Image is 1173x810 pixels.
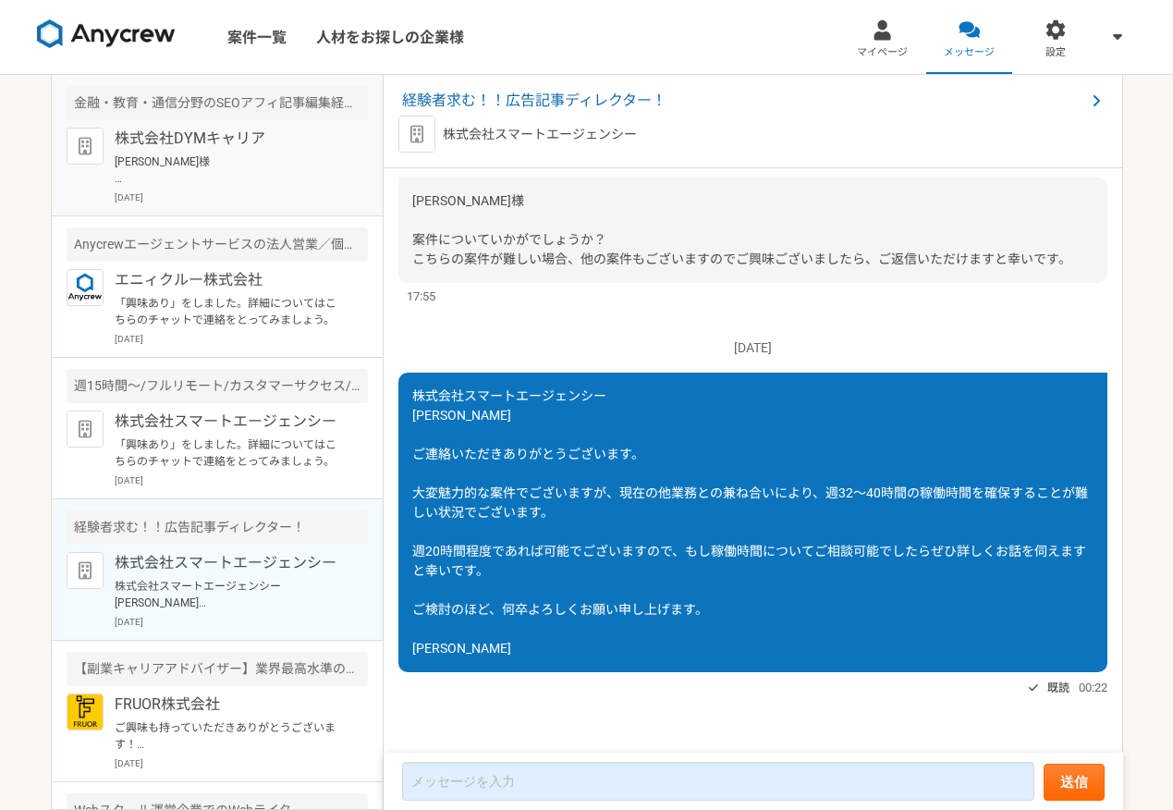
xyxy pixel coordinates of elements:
p: [DATE] [115,332,368,346]
p: FRUOR株式会社 [115,693,343,716]
img: default_org_logo-42cde973f59100197ec2c8e796e4974ac8490bb5b08a0eb061ff975e4574aa76.png [67,552,104,589]
button: 送信 [1044,764,1105,801]
span: 既読 [1047,677,1069,699]
p: 株式会社スマートエージェンシー [443,125,637,144]
p: [PERSON_NAME]様 お世話になっております。金(こん)と申します。 案件にご応募いただきありがとうございます。 是非一度、オンラインにてすり合わせのお時間をいただけませんでしょうか。 ... [115,153,343,187]
p: 株式会社スマートエージェンシー [115,411,343,433]
div: 経験者求む！！広告記事ディレクター！ [67,510,368,545]
span: 設定 [1045,45,1066,60]
span: マイページ [857,45,908,60]
div: 週15時間〜/フルリモート/カスタマーサクセス/AIツール導入支援担当! [67,369,368,403]
p: [DATE] [115,473,368,487]
p: 株式会社DYMキャリア [115,128,343,150]
img: default_org_logo-42cde973f59100197ec2c8e796e4974ac8490bb5b08a0eb061ff975e4574aa76.png [398,116,435,153]
p: [DATE] [115,190,368,204]
p: [DATE] [115,615,368,629]
p: [DATE] [115,756,368,770]
div: Anycrewエージェントサービスの法人営業／個人アドバイザー（RA・CA） [67,227,368,262]
div: 金融・教育・通信分野のSEOアフィ記事編集経験者歓迎｜ディレクター兼ライター [67,86,368,120]
div: 【副業キャリアアドバイザー】業界最高水準の報酬率で還元します！ [67,652,368,686]
span: 株式会社スマートエージェンシー [PERSON_NAME] ご連絡いただきありがとうございます。 大変魅力的な案件でございますが、現在の他業務との兼ね合いにより、週32〜40時間の稼働時間を確保... [412,388,1088,656]
p: エニィクルー株式会社 [115,269,343,291]
p: 株式会社スマートエージェンシー [PERSON_NAME] ご連絡いただきありがとうございます。 大変魅力的な案件でございますが、現在の他業務との兼ね合いにより、週32〜40時間の稼働時間を確保... [115,578,343,611]
span: 経験者求む！！広告記事ディレクター！ [402,90,1085,112]
img: FRUOR%E3%83%AD%E3%82%B3%E3%82%99.png [67,693,104,730]
p: 株式会社スマートエージェンシー [115,552,343,574]
img: default_org_logo-42cde973f59100197ec2c8e796e4974ac8490bb5b08a0eb061ff975e4574aa76.png [67,128,104,165]
span: 00:22 [1079,679,1107,696]
span: メッセージ [944,45,995,60]
img: default_org_logo-42cde973f59100197ec2c8e796e4974ac8490bb5b08a0eb061ff975e4574aa76.png [67,411,104,448]
p: [DATE] [398,338,1107,358]
p: 「興味あり」をしました。詳細についてはこちらのチャットで連絡をとってみましょう。 [115,436,343,470]
p: 「興味あり」をしました。詳細についてはこちらのチャットで連絡をとってみましょう。 [115,295,343,328]
img: logo_text_blue_01.png [67,269,104,306]
span: 17:55 [407,288,435,305]
p: ご興味も持っていただきありがとうございます！ FRUOR株式会社の[PERSON_NAME]です。 ぜひ一度オンラインにて詳細のご説明がでできればと思っております。 〜〜〜〜〜〜〜〜〜〜〜〜〜〜... [115,719,343,753]
span: [PERSON_NAME]様 案件についていかがでしょうか？ こちらの案件が難しい場合、他の案件もございますのでご興味ございましたら、ご返信いただけますと幸いです。 [412,193,1071,266]
img: 8DqYSo04kwAAAAASUVORK5CYII= [37,19,176,49]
